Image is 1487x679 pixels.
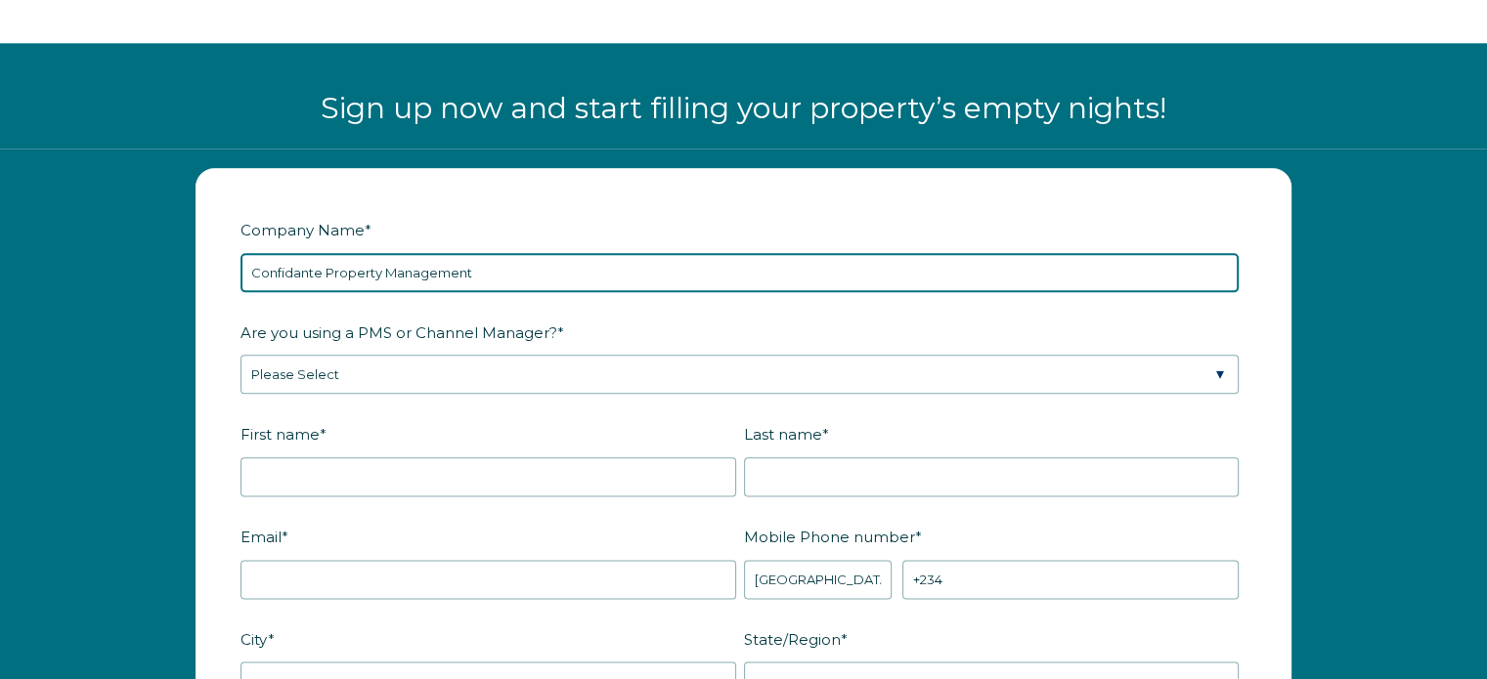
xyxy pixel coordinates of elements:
span: Last name [744,419,822,449]
span: State/Region [744,624,841,655]
span: Email [241,522,282,552]
span: First name [241,419,320,449]
span: Mobile Phone number [744,522,915,552]
span: City [241,624,268,655]
span: Sign up now and start filling your property’s empty nights! [321,90,1166,126]
span: Are you using a PMS or Channel Manager? [241,318,557,348]
span: Company Name [241,215,365,245]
